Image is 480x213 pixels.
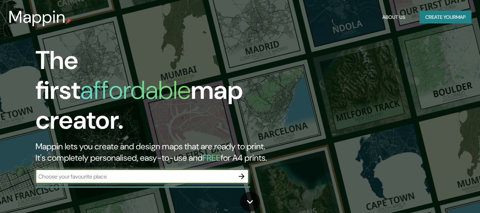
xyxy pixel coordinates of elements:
h2: Mappin lets you create and design maps that are ready to print. It's completely personalised, eas... [36,141,276,164]
h3: Mappin [9,7,66,27]
img: mappin-pin [66,18,71,24]
button: Create yourmap [420,11,471,24]
button: About Us [379,11,408,24]
h1: The first map creator. [36,46,276,141]
input: Choose your favourite place [36,172,234,181]
h1: affordable [80,74,191,107]
h5: FREE [203,152,221,163]
iframe: Help widget launcher [417,185,472,205]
